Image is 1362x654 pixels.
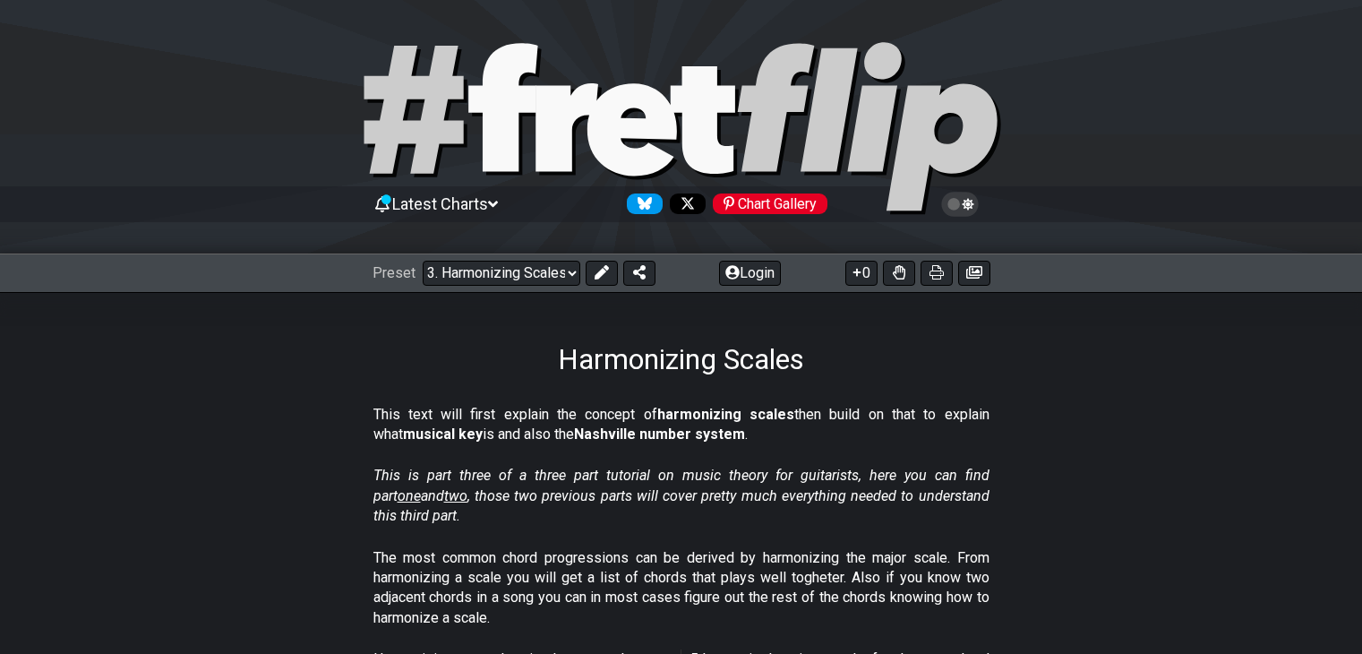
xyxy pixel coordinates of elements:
button: Print [921,261,953,286]
button: Share Preset [623,261,655,286]
span: Preset [373,264,415,281]
span: Latest Charts [392,194,488,213]
strong: Nashville number system [574,426,745,443]
span: Toggle light / dark theme [950,196,971,212]
strong: musical key [403,426,483,443]
h1: Harmonizing Scales [558,342,804,376]
div: Chart Gallery [713,194,827,214]
p: The most common chord progressions can be derived by harmonizing the major scale. From harmonizin... [373,548,989,629]
select: Preset [423,261,580,286]
a: Follow #fretflip at X [663,194,706,214]
button: 0 [845,261,878,286]
a: Follow #fretflip at Bluesky [620,194,663,214]
button: Toggle Dexterity for all fretkits [883,261,915,286]
button: Login [719,261,781,286]
span: two [444,487,467,504]
button: Edit Preset [586,261,618,286]
a: #fretflip at Pinterest [706,194,827,214]
button: Create image [958,261,990,286]
strong: harmonizing scales [657,406,794,423]
em: This is part three of a three part tutorial on music theory for guitarists, here you can find par... [373,467,989,524]
span: one [398,487,421,504]
p: This text will first explain the concept of then build on that to explain what is and also the . [373,405,989,445]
